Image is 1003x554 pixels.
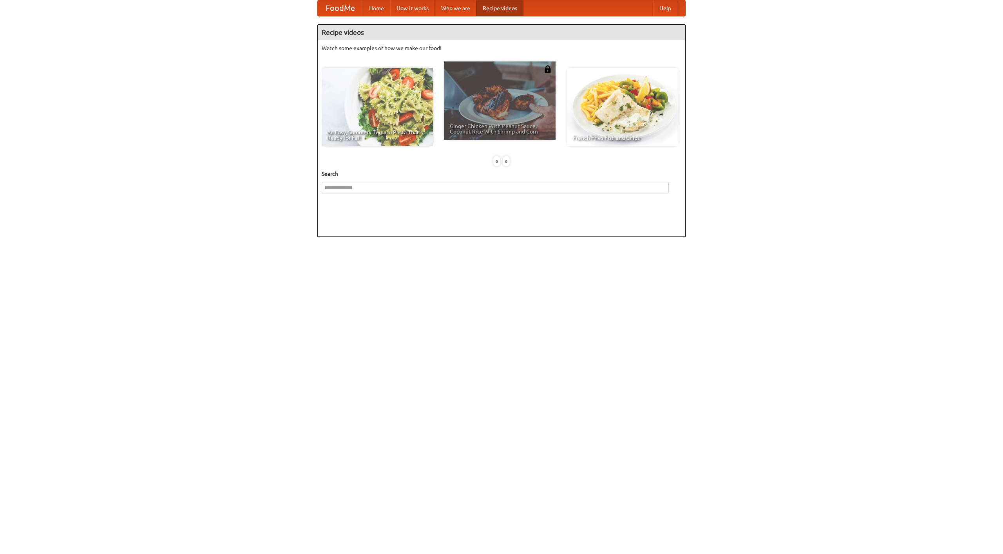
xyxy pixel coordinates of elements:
[435,0,476,16] a: Who we are
[322,44,681,52] p: Watch some examples of how we make our food!
[653,0,677,16] a: Help
[318,25,685,40] h4: Recipe videos
[544,65,552,73] img: 483408.png
[493,156,500,166] div: «
[503,156,510,166] div: »
[363,0,390,16] a: Home
[390,0,435,16] a: How it works
[327,130,427,141] span: An Easy, Summery Tomato Pasta That's Ready for Fall
[322,170,681,178] h5: Search
[476,0,523,16] a: Recipe videos
[322,68,433,146] a: An Easy, Summery Tomato Pasta That's Ready for Fall
[567,68,679,146] a: French Fries Fish and Chips
[573,135,673,141] span: French Fries Fish and Chips
[318,0,363,16] a: FoodMe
